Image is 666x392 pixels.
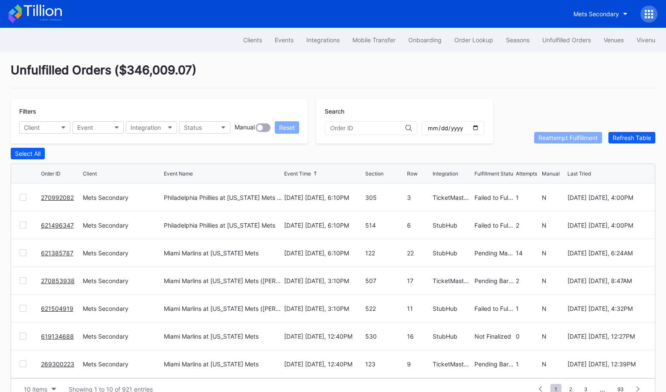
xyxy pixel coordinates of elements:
div: [DATE] [DATE], 6:24AM [567,249,646,257]
div: Mets Secondary [83,222,162,229]
div: Unfulfilled Orders ( $346,009.07 ) [11,63,655,88]
div: Failed to Fulfill [474,194,514,201]
div: Status [184,124,202,131]
button: Seasons [500,32,536,48]
a: 621504919 [41,305,73,312]
div: StubHub [433,222,472,229]
div: Failed to Fulfill [474,222,514,229]
div: Manual [542,170,560,177]
button: Clients [237,32,268,48]
div: [DATE] [DATE], 3:10PM [284,277,363,284]
div: Miami Marlins at [US_STATE] Mets [164,249,259,257]
a: 619134688 [41,333,74,340]
div: 11 [407,305,431,312]
div: Integrations [306,36,340,44]
div: Attempts [516,170,537,177]
div: 0 [516,333,540,340]
div: Vivenu [637,36,655,44]
div: [DATE] [DATE], 12:40PM [284,333,363,340]
div: Seasons [506,36,529,44]
div: 2 [516,277,540,284]
div: Pending Barcode Validation [474,360,514,368]
div: Client [24,124,40,131]
div: Event Time [284,170,311,177]
div: Row [407,170,418,177]
div: [DATE] [DATE], 4:00PM [567,222,646,229]
div: [DATE] [DATE], 3:10PM [284,305,363,312]
a: Onboarding [402,32,448,48]
div: Last Tried [567,170,591,177]
div: StubHub [433,249,472,257]
div: 1 [516,305,540,312]
div: Philadelphia Phillies at [US_STATE] Mets [164,222,275,229]
div: [DATE] [DATE], 12:39PM [567,360,646,368]
div: Reattempt Fulfillment [538,134,598,141]
button: Client [19,121,70,134]
div: Venues [604,36,624,44]
div: Reset [279,124,295,131]
button: Refresh Table [608,132,655,143]
button: Mobile Transfer [346,32,402,48]
div: Unfulfilled Orders [542,36,591,44]
input: Order ID [330,125,405,132]
div: Miami Marlins at [US_STATE] Mets ([PERSON_NAME] Giveaway) [164,277,282,284]
button: Integration [126,121,177,134]
div: Pending Manual [474,249,514,257]
div: Mets Secondary [83,305,162,312]
div: 530 [365,333,405,340]
div: Search [325,108,485,115]
div: 17 [407,277,431,284]
div: StubHub [433,305,472,312]
div: Manual [235,123,255,132]
div: 507 [365,277,405,284]
div: [DATE] [DATE], 6:10PM [284,249,363,257]
div: StubHub [433,333,472,340]
div: [DATE] [DATE], 4:00PM [567,194,646,201]
div: N [542,360,566,368]
div: 305 [365,194,405,201]
button: Integrations [300,32,346,48]
div: 14 [516,249,540,257]
div: Integration [131,124,161,131]
div: Mets Secondary [83,360,162,368]
button: Events [268,32,300,48]
div: Mets Secondary [83,194,162,201]
div: N [542,194,566,201]
button: Event [73,121,124,134]
a: 621385787 [41,249,73,257]
div: Not Finalized [474,333,514,340]
div: 22 [407,249,431,257]
button: Status [179,121,230,134]
div: 2 [516,222,540,229]
button: Reattempt Fulfillment [534,132,602,143]
div: Section [365,170,384,177]
div: 123 [365,360,405,368]
button: Select All [11,148,45,159]
div: [DATE] [DATE], 8:47AM [567,277,646,284]
div: Event Name [164,170,193,177]
div: 3 [407,194,431,201]
div: [DATE] [DATE], 6:10PM [284,194,363,201]
div: Refresh Table [613,134,651,141]
div: 1 [516,360,540,368]
div: Mets Secondary [83,333,162,340]
div: Events [275,36,294,44]
div: Event [77,124,93,131]
div: N [542,249,566,257]
div: Philadelphia Phillies at [US_STATE] Mets (SNY Players Pins Featuring [PERSON_NAME], [PERSON_NAME]... [164,194,282,201]
button: Order Lookup [448,32,500,48]
div: Failed to Fulfill [474,305,514,312]
div: Fulfillment Status [474,170,516,177]
button: Reset [275,121,299,134]
div: Mets Secondary [573,10,619,18]
div: 6 [407,222,431,229]
div: Mobile Transfer [352,36,396,44]
div: [DATE] [DATE], 4:32PM [567,305,646,312]
button: Unfulfilled Orders [536,32,597,48]
a: 621496347 [41,222,74,229]
div: Select All [15,150,41,157]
